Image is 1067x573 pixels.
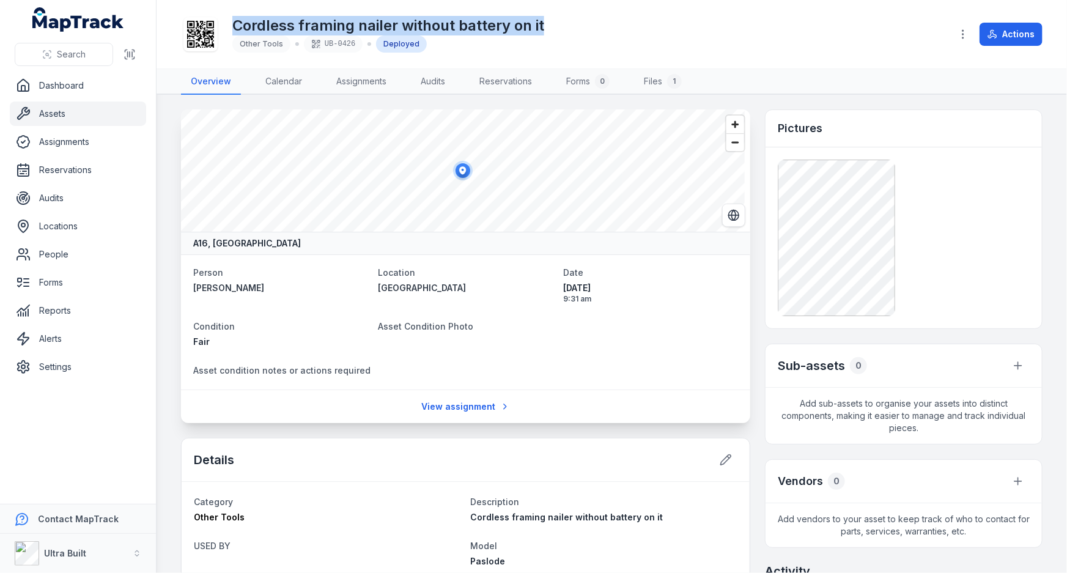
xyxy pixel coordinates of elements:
[471,497,520,507] span: Description
[304,35,363,53] div: UB-0426
[563,267,583,278] span: Date
[193,282,368,294] a: [PERSON_NAME]
[766,388,1042,444] span: Add sub-assets to organise your assets into distinct components, making it easier to manage and t...
[726,116,744,133] button: Zoom in
[57,48,86,61] span: Search
[828,473,845,490] div: 0
[413,395,518,418] a: View assignment
[10,327,146,351] a: Alerts
[378,321,473,331] span: Asset Condition Photo
[10,102,146,126] a: Assets
[376,35,427,53] div: Deployed
[15,43,113,66] button: Search
[194,451,234,468] h2: Details
[10,270,146,295] a: Forms
[193,237,301,250] strong: A16, [GEOGRAPHIC_DATA]
[634,69,692,95] a: Files1
[10,298,146,323] a: Reports
[378,282,553,294] a: [GEOGRAPHIC_DATA]
[778,357,845,374] h2: Sub-assets
[726,133,744,151] button: Zoom out
[44,548,86,558] strong: Ultra Built
[378,267,415,278] span: Location
[980,23,1043,46] button: Actions
[10,73,146,98] a: Dashboard
[10,130,146,154] a: Assignments
[10,355,146,379] a: Settings
[10,214,146,238] a: Locations
[327,69,396,95] a: Assignments
[563,282,738,294] span: [DATE]
[256,69,312,95] a: Calendar
[378,283,466,293] span: [GEOGRAPHIC_DATA]
[181,109,745,232] canvas: Map
[471,512,663,522] span: Cordless framing nailer without battery on it
[411,69,455,95] a: Audits
[778,120,822,137] h3: Pictures
[471,556,506,566] span: Paslode
[193,267,223,278] span: Person
[778,473,823,490] h3: Vendors
[595,74,610,89] div: 0
[181,69,241,95] a: Overview
[32,7,124,32] a: MapTrack
[232,16,544,35] h1: Cordless framing nailer without battery on it
[10,158,146,182] a: Reservations
[470,69,542,95] a: Reservations
[766,503,1042,547] span: Add vendors to your asset to keep track of who to contact for parts, services, warranties, etc.
[10,242,146,267] a: People
[38,514,119,524] strong: Contact MapTrack
[556,69,619,95] a: Forms0
[194,541,231,551] span: USED BY
[10,186,146,210] a: Audits
[193,336,210,347] span: Fair
[194,512,245,522] span: Other Tools
[193,365,371,375] span: Asset condition notes or actions required
[193,321,235,331] span: Condition
[722,204,745,227] button: Switch to Satellite View
[667,74,682,89] div: 1
[563,282,738,304] time: 17/07/2025, 9:31:04 am
[240,39,283,48] span: Other Tools
[563,294,738,304] span: 9:31 am
[194,497,233,507] span: Category
[471,541,498,551] span: Model
[850,357,867,374] div: 0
